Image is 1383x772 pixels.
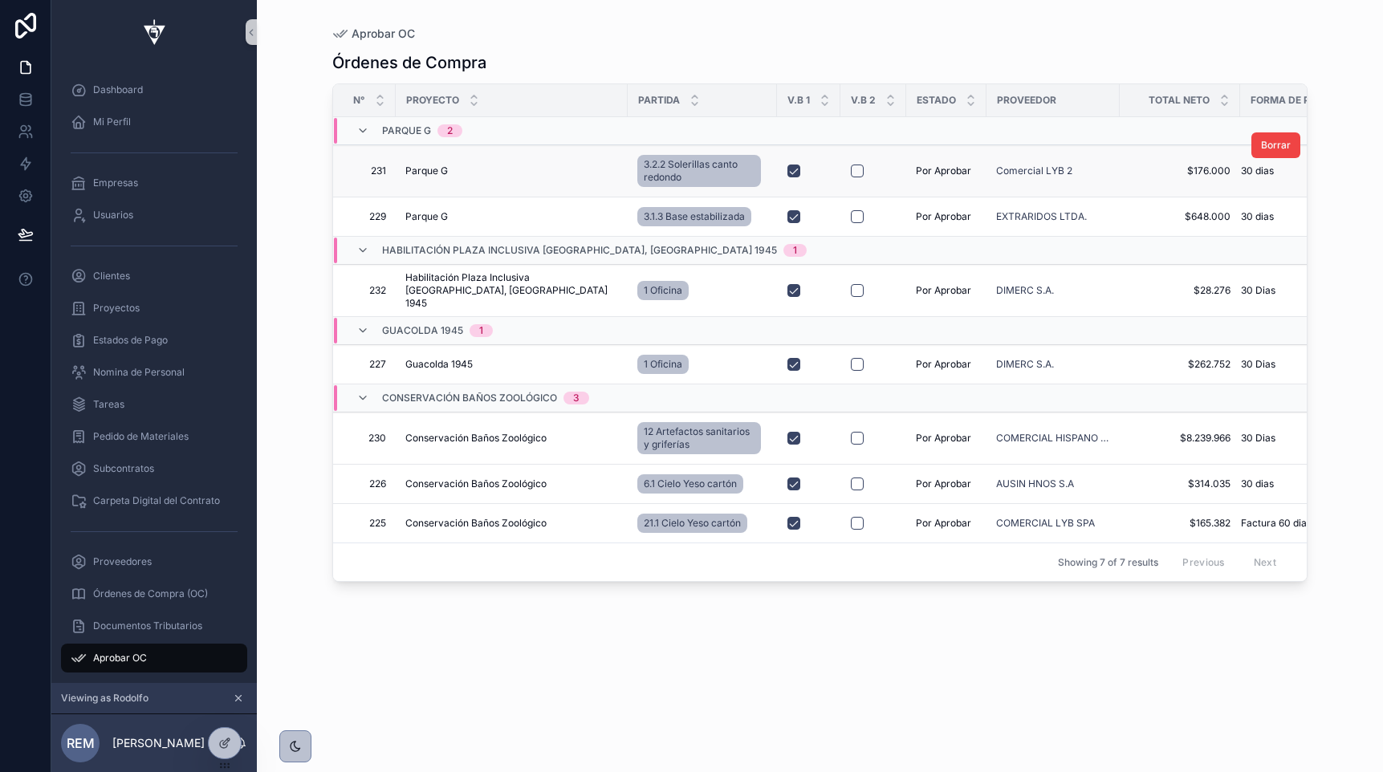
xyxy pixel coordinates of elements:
[644,210,745,223] span: 3.1.3 Base estabilizada
[916,165,971,177] span: Por Aprobar
[405,432,547,445] span: Conservación Baños Zoológico
[996,165,1072,177] a: Comercial LYB 2
[93,620,202,632] span: Documentos Tributarios
[1241,477,1274,490] span: 30 dias
[405,165,448,177] span: Parque G
[1129,210,1230,223] a: $648.000
[996,432,1110,445] a: COMERCIAL HISPANO CHILENA LTDA
[332,26,415,42] a: Aprobar OC
[996,210,1110,223] a: EXTRARIDOS LTDA.
[1251,132,1300,158] button: Borrar
[1058,556,1158,569] span: Showing 7 of 7 results
[793,244,797,257] div: 1
[303,358,385,371] span: 227
[405,210,448,223] span: Parque G
[1241,284,1341,297] a: 30 Dias
[1241,165,1341,177] a: 30 dias
[1129,477,1230,490] a: $314.035
[637,207,751,226] a: 3.1.3 Base estabilizada
[1129,432,1230,445] a: $8.239.966
[996,165,1110,177] a: Comercial LYB 2
[1241,210,1341,223] a: 30 dias
[637,422,761,454] a: 12 Artefactos sanitarios y griferías
[61,692,148,705] span: Viewing as Rodolfo
[1241,517,1312,530] span: Factura 60 dias
[93,462,154,475] span: Subcontratos
[644,358,682,371] span: 1 Oficina
[405,517,547,530] span: Conservación Baños Zoológico
[1129,284,1230,297] a: $28.276
[637,474,743,494] a: 6.1 Cielo Yeso cartón
[916,358,971,371] span: Por Aprobar
[1149,94,1210,107] span: Total Neto
[996,477,1074,490] a: AUSIN HNOS S.A
[135,19,173,45] img: App logo
[638,94,680,107] span: Partida
[405,477,547,490] span: Conservación Baños Zoológico
[1129,358,1230,371] span: $262.752
[644,284,682,297] span: 1 Oficina
[637,471,767,497] a: 6.1 Cielo Yeso cartón
[61,486,247,515] a: Carpeta Digital del Contrato
[787,94,810,107] span: V.B 1
[637,419,767,457] a: 12 Artefactos sanitarios y griferías
[303,517,385,530] a: 225
[93,302,140,315] span: Proyectos
[916,284,977,297] a: Por Aprobar
[303,284,385,297] span: 232
[637,510,767,536] a: 21.1 Cielo Yeso cartón
[644,477,737,490] span: 6.1 Cielo Yeso cartón
[996,477,1110,490] a: AUSIN HNOS S.A
[637,351,767,377] a: 1 Oficina
[303,210,385,223] a: 229
[93,587,208,600] span: Órdenes de Compra (OC)
[93,366,185,379] span: Nomina de Personal
[405,358,618,371] a: Guacolda 1945
[406,94,459,107] span: Proyecto
[1241,432,1275,445] span: 30 Dias
[916,165,977,177] a: Por Aprobar
[303,165,385,177] a: 231
[1241,432,1341,445] a: 30 Dias
[382,324,463,337] span: Guacolda 1945
[997,94,1056,107] span: Proveedor
[67,733,95,753] span: REM
[996,358,1110,371] a: DIMERC S.A.
[405,271,618,310] span: Habilitación Plaza Inclusiva [GEOGRAPHIC_DATA], [GEOGRAPHIC_DATA] 1945
[644,425,755,451] span: 12 Artefactos sanitarios y griferías
[637,281,689,300] a: 1 Oficina
[61,612,247,640] a: Documentos Tributarios
[93,494,220,507] span: Carpeta Digital del Contrato
[93,177,138,189] span: Empresas
[996,358,1054,371] span: DIMERC S.A.
[332,51,486,74] h1: Órdenes de Compra
[996,517,1095,530] a: COMERCIAL LYB SPA
[353,94,365,107] span: N°
[61,262,247,291] a: Clientes
[916,210,977,223] a: Por Aprobar
[573,392,580,404] div: 3
[996,284,1054,297] a: DIMERC S.A.
[1241,517,1341,530] a: Factura 60 dias
[644,517,741,530] span: 21.1 Cielo Yeso cartón
[61,201,247,230] a: Usuarios
[382,392,557,404] span: Conservación Baños Zoológico
[405,165,618,177] a: Parque G
[303,477,385,490] a: 226
[1129,517,1230,530] a: $165.382
[916,432,977,445] a: Por Aprobar
[996,210,1087,223] a: EXTRARIDOS LTDA.
[637,152,767,190] a: 3.2.2 Solerillas canto redondo
[93,270,130,282] span: Clientes
[93,83,143,96] span: Dashboard
[1241,165,1274,177] span: 30 dias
